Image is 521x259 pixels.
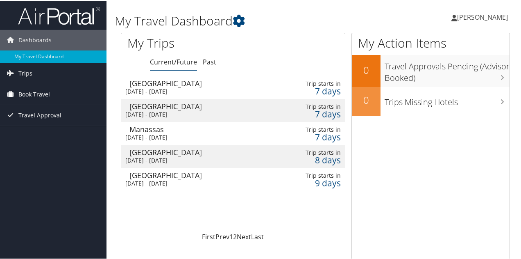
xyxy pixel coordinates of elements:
[294,148,341,156] div: Trip starts in
[294,179,341,186] div: 9 days
[150,57,197,66] a: Current/Future
[129,148,269,155] div: [GEOGRAPHIC_DATA]
[229,231,233,241] a: 1
[457,12,508,21] span: [PERSON_NAME]
[352,34,510,51] h1: My Action Items
[125,179,265,186] div: [DATE] - [DATE]
[115,11,382,29] h1: My Travel Dashboard
[352,62,381,76] h2: 0
[127,34,245,51] h1: My Trips
[18,62,32,83] span: Trips
[125,87,265,94] div: [DATE] - [DATE]
[352,54,510,86] a: 0Travel Approvals Pending (Advisor Booked)
[352,86,510,115] a: 0Trips Missing Hotels
[251,231,264,241] a: Last
[125,156,265,163] div: [DATE] - [DATE]
[451,4,516,29] a: [PERSON_NAME]
[202,231,215,241] a: First
[203,57,216,66] a: Past
[129,171,269,178] div: [GEOGRAPHIC_DATA]
[237,231,251,241] a: Next
[215,231,229,241] a: Prev
[125,110,265,117] div: [DATE] - [DATE]
[125,133,265,140] div: [DATE] - [DATE]
[352,92,381,106] h2: 0
[385,92,510,107] h3: Trips Missing Hotels
[385,56,510,83] h3: Travel Approvals Pending (Advisor Booked)
[18,29,52,50] span: Dashboards
[129,79,269,86] div: [GEOGRAPHIC_DATA]
[18,83,50,104] span: Book Travel
[18,104,61,125] span: Travel Approval
[294,110,341,117] div: 7 days
[294,156,341,163] div: 8 days
[294,87,341,94] div: 7 days
[233,231,237,241] a: 2
[294,125,341,133] div: Trip starts in
[294,79,341,87] div: Trip starts in
[129,125,269,132] div: Manassas
[18,5,100,25] img: airportal-logo.png
[294,171,341,179] div: Trip starts in
[294,102,341,110] div: Trip starts in
[129,102,269,109] div: [GEOGRAPHIC_DATA]
[294,133,341,140] div: 7 days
